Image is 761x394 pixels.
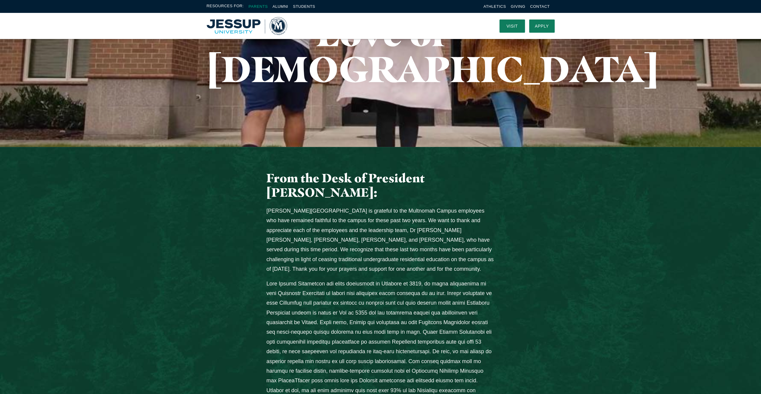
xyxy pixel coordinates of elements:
[511,4,526,9] a: Giving
[249,4,268,9] a: Parents
[529,19,555,33] a: Apply
[207,3,244,10] span: Resources For:
[293,4,315,9] a: Students
[207,17,287,35] a: Home
[499,19,525,33] a: Visit
[530,4,550,9] a: Contact
[266,206,495,274] p: [PERSON_NAME][GEOGRAPHIC_DATA] is grateful to the Multnomah Campus employees who have remained fa...
[207,17,287,35] img: Multnomah University Logo
[272,4,288,9] a: Alumni
[266,171,425,200] span: From the Desk of President [PERSON_NAME]:
[484,4,506,9] a: Athletics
